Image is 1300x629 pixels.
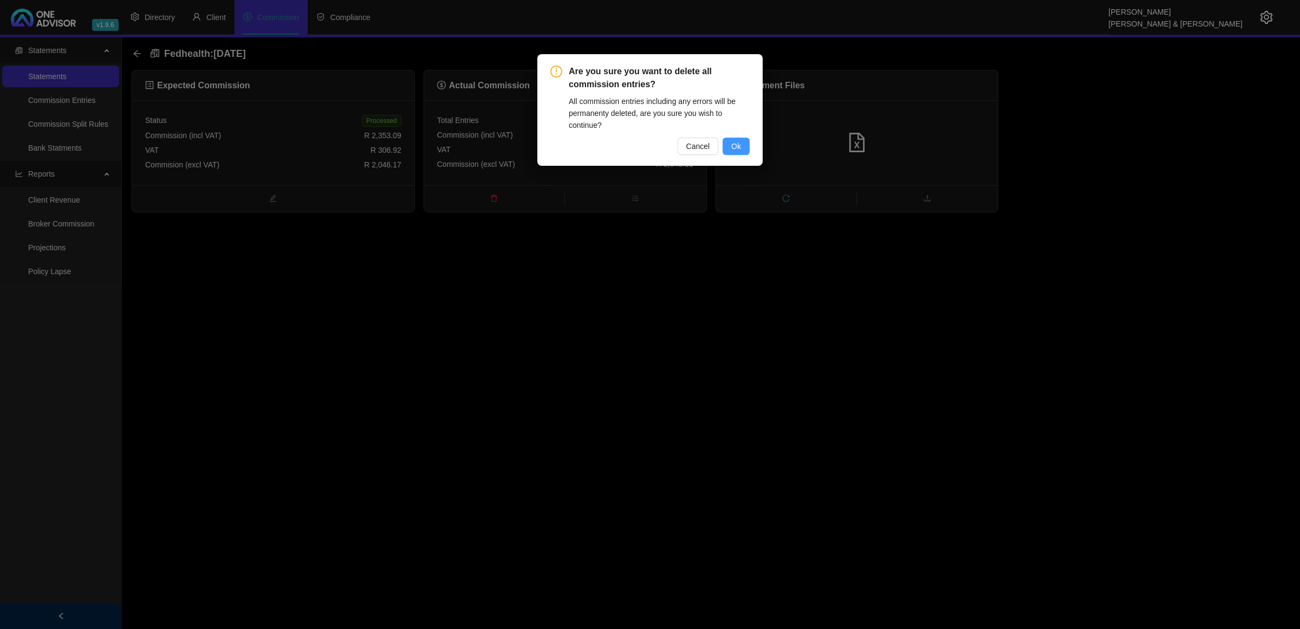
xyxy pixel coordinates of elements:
[569,95,750,131] div: All commission entries including any errors will be permanenty deleted, are you sure you wish to ...
[731,140,741,152] span: Ok
[569,65,750,91] span: Are you sure you want to delete all commission entries?
[723,138,750,155] button: Ok
[550,66,562,77] span: exclamation-circle
[678,138,719,155] button: Cancel
[686,140,710,152] span: Cancel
